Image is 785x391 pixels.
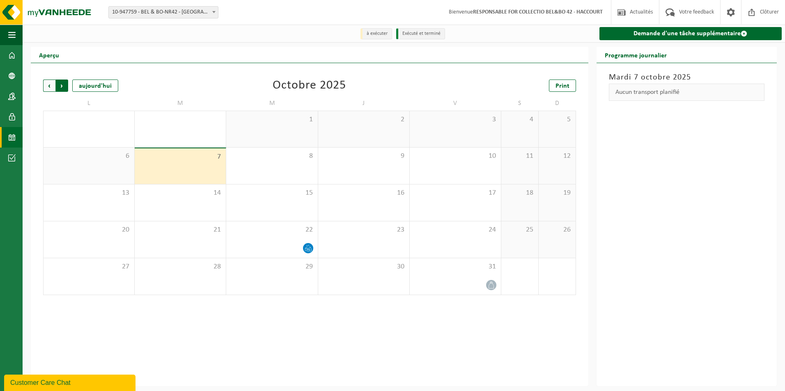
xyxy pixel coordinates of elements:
[473,9,603,15] strong: RESPONSABLE FOR COLLECTIO BEL&BO 42 - HACCOURT
[360,28,392,39] li: à exécuter
[609,84,764,101] div: Aucun transport planifié
[505,189,534,198] span: 18
[135,96,226,111] td: M
[230,152,313,161] span: 8
[56,80,68,92] span: Suivant
[414,152,497,161] span: 10
[609,71,764,84] h3: Mardi 7 octobre 2025
[539,96,576,111] td: D
[322,189,405,198] span: 16
[230,115,313,124] span: 1
[139,262,222,271] span: 28
[273,80,346,92] div: Octobre 2025
[230,262,313,271] span: 29
[48,225,130,234] span: 20
[414,189,497,198] span: 17
[501,96,539,111] td: S
[597,47,675,63] h2: Programme journalier
[139,225,222,234] span: 21
[109,7,218,18] span: 10-947759 - BEL & BO-NR42 - HACCOURT
[226,96,318,111] td: M
[414,225,497,234] span: 24
[322,115,405,124] span: 2
[108,6,218,18] span: 10-947759 - BEL & BO-NR42 - HACCOURT
[599,27,782,40] a: Demande d'une tâche supplémentaire
[505,225,534,234] span: 25
[4,373,137,391] iframe: chat widget
[31,47,67,63] h2: Aperçu
[322,225,405,234] span: 23
[543,189,572,198] span: 19
[414,262,497,271] span: 31
[139,189,222,198] span: 14
[230,189,313,198] span: 15
[396,28,445,39] li: Exécuté et terminé
[505,152,534,161] span: 11
[48,152,130,161] span: 6
[543,225,572,234] span: 26
[410,96,501,111] td: V
[555,83,569,89] span: Print
[543,152,572,161] span: 12
[48,262,130,271] span: 27
[322,152,405,161] span: 9
[549,80,576,92] a: Print
[43,96,135,111] td: L
[414,115,497,124] span: 3
[43,80,55,92] span: Précédent
[72,80,118,92] div: aujourd'hui
[48,189,130,198] span: 13
[543,115,572,124] span: 5
[322,262,405,271] span: 30
[505,115,534,124] span: 4
[139,152,222,161] span: 7
[318,96,410,111] td: J
[230,225,313,234] span: 22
